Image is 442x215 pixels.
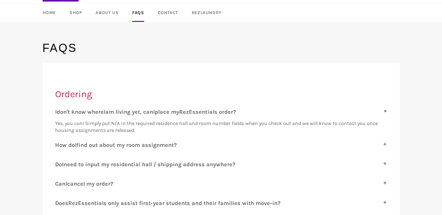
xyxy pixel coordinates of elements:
span: cancel my order? [67,180,113,187]
a: RezLaundry [185,3,231,22]
h2: Ordering [55,88,387,101]
span: ssentials order? [192,108,236,115]
span: oes [59,200,68,207]
span: ez [72,200,78,207]
a: Contact [152,3,184,22]
span: place my [155,108,179,115]
label: D I [55,161,387,168]
a: About Us [89,3,125,22]
span: Yes, you can! Simply put N/A in the required residence hall and room number fields when you check... [55,120,378,133]
span: am living yet, can [105,108,153,115]
a: FAQs [126,3,150,22]
span: an [59,180,65,187]
a: Home [36,3,62,22]
span: ow do [59,142,75,148]
span: need to input my residential hall / shipping address anywhere? [64,161,235,168]
a: Shop [63,3,88,22]
label: H I [55,142,387,148]
label: D R E [55,200,387,207]
span: find out about my room assignment? [76,142,177,148]
span: ssentials only assist first-year students and their families with move-in? [81,200,280,207]
label: C I [55,180,387,187]
span: ez [183,108,189,115]
span: o [59,161,62,168]
label: I I I R E [55,108,387,115]
span: don't know where [57,108,104,115]
h1: FAQs [43,40,400,56]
